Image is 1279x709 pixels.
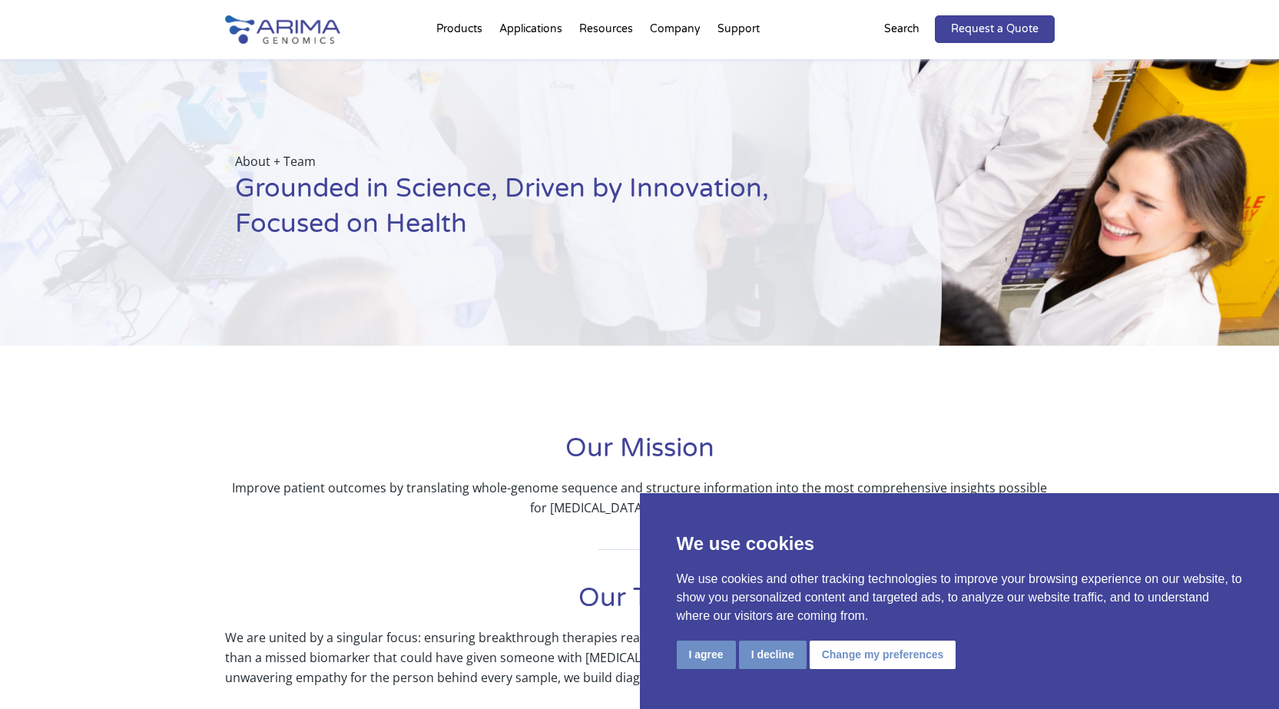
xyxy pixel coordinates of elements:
a: Request a Quote [935,15,1055,43]
img: Arima-Genomics-logo [225,15,340,44]
p: Improve patient outcomes by translating whole-genome sequence and structure information into the ... [225,478,1055,518]
p: Search [884,19,919,39]
h1: Our Mission [225,431,1055,478]
p: We use cookies [677,530,1243,558]
p: We use cookies and other tracking technologies to improve your browsing experience on our website... [677,570,1243,625]
h1: Our Team [225,581,1055,628]
button: Change my preferences [810,641,956,669]
p: We are united by a singular focus: ensuring breakthrough therapies reach the patients they were c... [225,628,1055,687]
h1: Grounded in Science, Driven by Innovation, Focused on Health [235,171,864,253]
button: I decline [739,641,807,669]
p: About + Team [235,151,864,171]
button: I agree [677,641,736,669]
